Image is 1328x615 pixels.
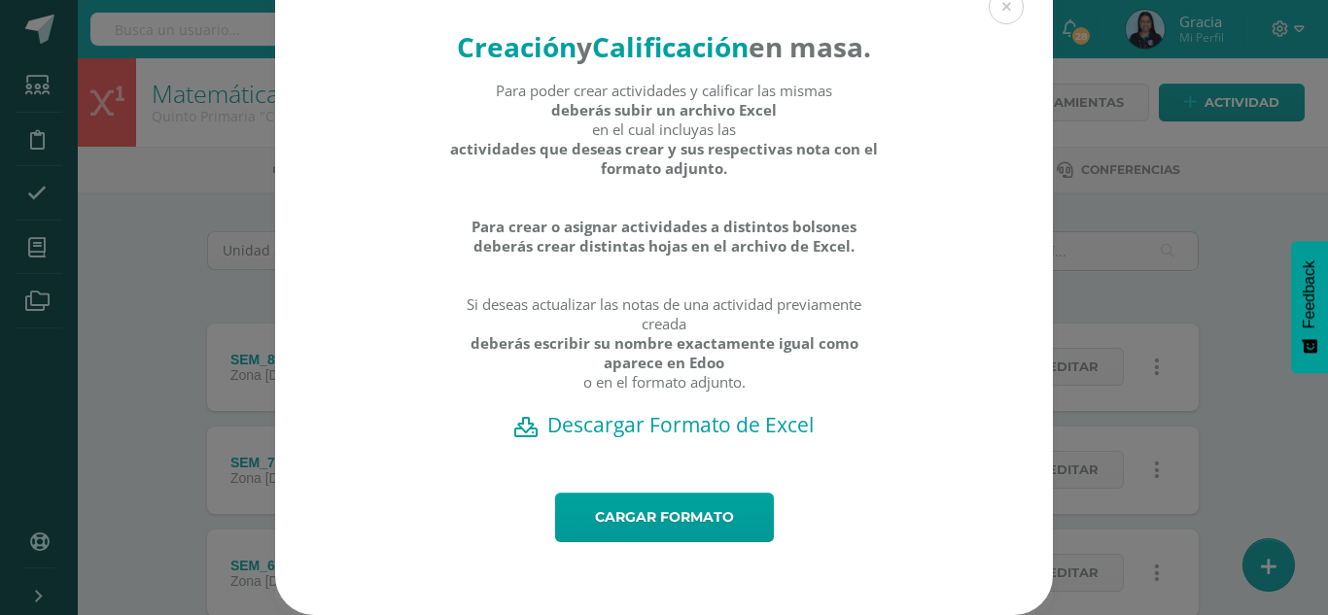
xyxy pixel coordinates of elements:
span: Feedback [1301,260,1318,328]
strong: Para crear o asignar actividades a distintos bolsones deberás crear distintas hojas en el archivo... [449,217,880,256]
a: Cargar formato [555,493,774,542]
button: Feedback - Mostrar encuesta [1291,241,1328,373]
strong: Creación [457,28,577,65]
strong: deberás subir un archivo Excel [551,100,777,120]
strong: y [577,28,592,65]
a: Descargar Formato de Excel [309,411,1019,438]
strong: deberás escribir su nombre exactamente igual como aparece en Edoo [449,333,880,372]
strong: Calificación [592,28,749,65]
div: Para poder crear actividades y calificar las mismas en el cual incluyas las Si deseas actualizar ... [449,81,880,411]
strong: actividades que deseas crear y sus respectivas nota con el formato adjunto. [449,139,880,178]
h4: en masa. [449,28,880,65]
